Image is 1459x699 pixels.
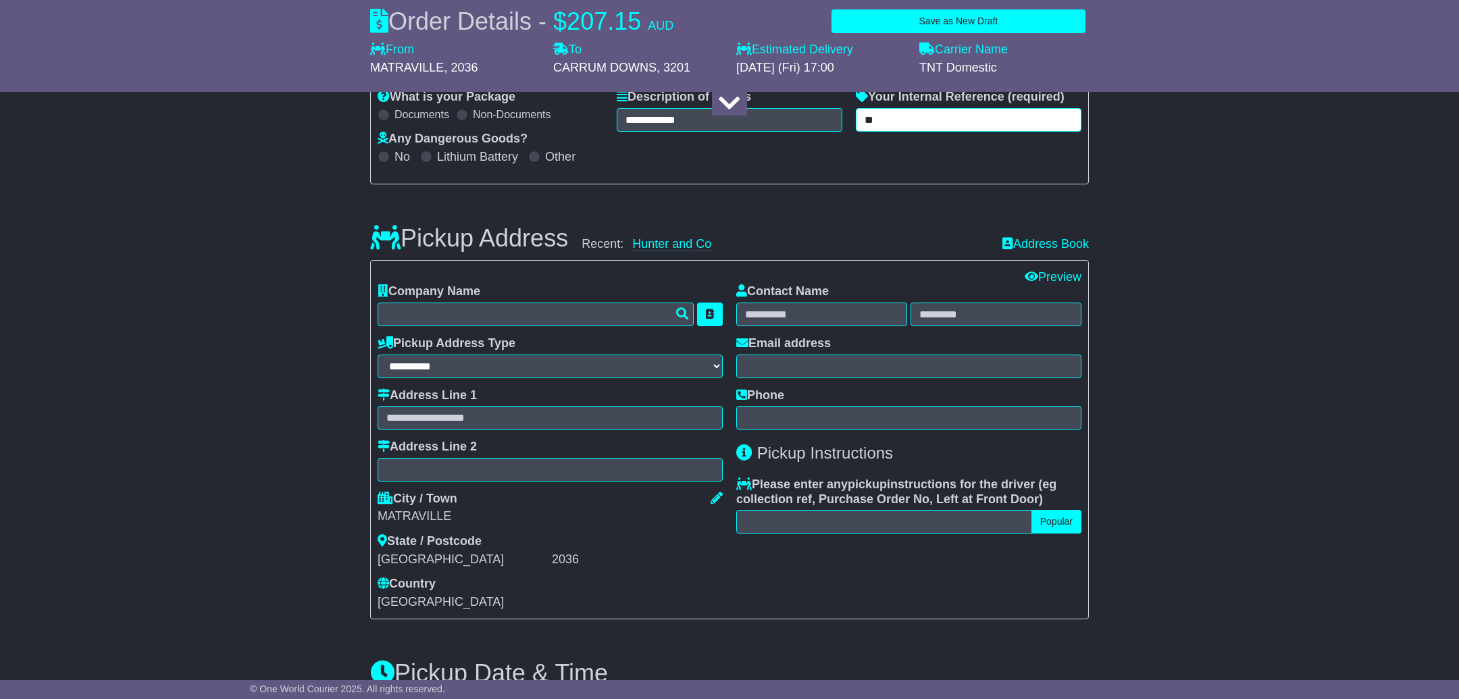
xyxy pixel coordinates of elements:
a: Hunter and Co [632,237,711,251]
div: [DATE] (Fri) 17:00 [736,61,906,76]
span: 207.15 [567,7,641,35]
label: Other [545,150,575,165]
div: Recent: [582,237,989,252]
span: Pickup Instructions [757,444,893,462]
div: Order Details - [370,7,673,36]
a: Preview [1025,270,1081,284]
label: State / Postcode [378,534,482,549]
label: Estimated Delivery [736,43,906,57]
span: AUD [648,19,673,32]
div: 2036 [552,552,723,567]
span: pickup [848,477,887,491]
div: TNT Domestic [919,61,1089,76]
label: Address Line 2 [378,440,477,455]
span: © One World Courier 2025. All rights reserved. [250,683,445,694]
h3: Pickup Address [370,225,568,252]
label: Phone [736,388,784,403]
span: MATRAVILLE [370,61,444,74]
span: eg collection ref, Purchase Order No, Left at Front Door [736,477,1056,506]
button: Save as New Draft [831,9,1085,33]
span: , 3201 [657,61,690,74]
h3: Pickup Date & Time [370,660,1089,687]
label: Lithium Battery [437,150,518,165]
label: Address Line 1 [378,388,477,403]
label: Any Dangerous Goods? [378,132,528,147]
div: [GEOGRAPHIC_DATA] [378,552,548,567]
label: Email address [736,336,831,351]
label: No [394,150,410,165]
label: What is your Package [378,90,515,105]
label: From [370,43,414,57]
span: [GEOGRAPHIC_DATA] [378,595,504,609]
label: Country [378,577,436,592]
label: Pickup Address Type [378,336,515,351]
label: To [553,43,582,57]
div: MATRAVILLE [378,509,723,524]
span: , 2036 [444,61,478,74]
span: CARRUM DOWNS [553,61,657,74]
label: City / Town [378,492,457,507]
label: Please enter any instructions for the driver ( ) [736,477,1081,507]
label: Carrier Name [919,43,1008,57]
a: Address Book [1002,237,1089,252]
span: $ [553,7,567,35]
label: Contact Name [736,284,829,299]
label: Company Name [378,284,480,299]
button: Popular [1031,510,1081,534]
